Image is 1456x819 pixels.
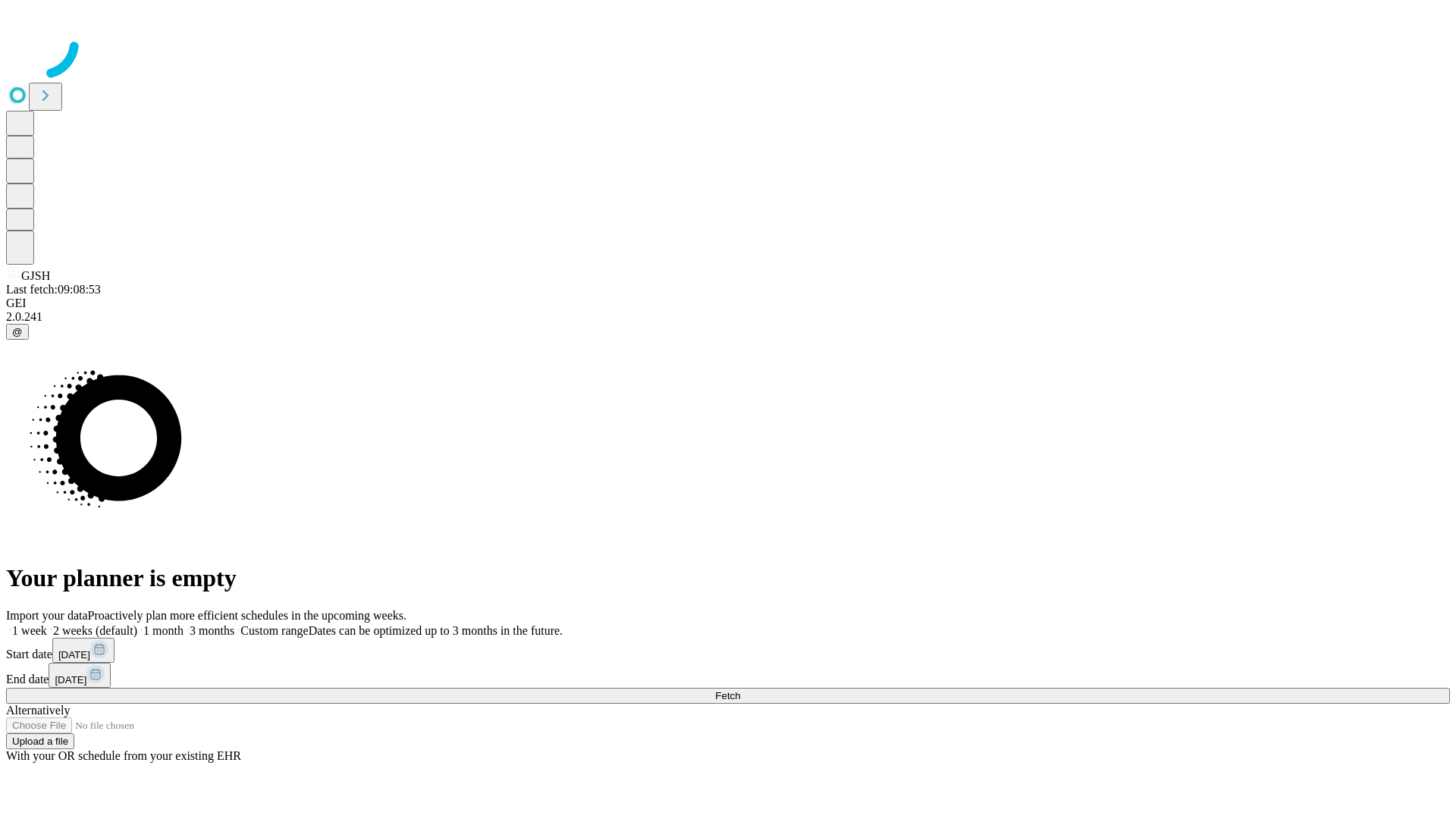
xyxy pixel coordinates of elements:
[6,749,241,762] span: With your OR schedule from your existing EHR
[12,326,23,337] span: @
[12,624,47,637] span: 1 week
[6,297,1450,310] div: GEI
[309,624,563,637] span: Dates can be optimized up to 3 months in the future.
[58,649,90,661] span: [DATE]
[6,704,70,717] span: Alternatively
[6,609,88,622] span: Import your data
[143,624,184,637] span: 1 month
[53,624,137,637] span: 2 weeks (default)
[6,663,1450,688] div: End date
[52,638,115,663] button: [DATE]
[6,638,1450,663] div: Start date
[6,324,29,340] button: @
[55,674,86,686] span: [DATE]
[6,283,101,296] span: Last fetch: 09:08:53
[49,663,111,688] button: [DATE]
[21,269,50,282] span: GJSH
[6,688,1450,704] button: Fetch
[240,624,308,637] span: Custom range
[88,609,406,622] span: Proactively plan more efficient schedules in the upcoming weeks.
[6,733,74,749] button: Upload a file
[715,690,740,701] span: Fetch
[190,624,234,637] span: 3 months
[6,564,1450,592] h1: Your planner is empty
[6,310,1450,324] div: 2.0.241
